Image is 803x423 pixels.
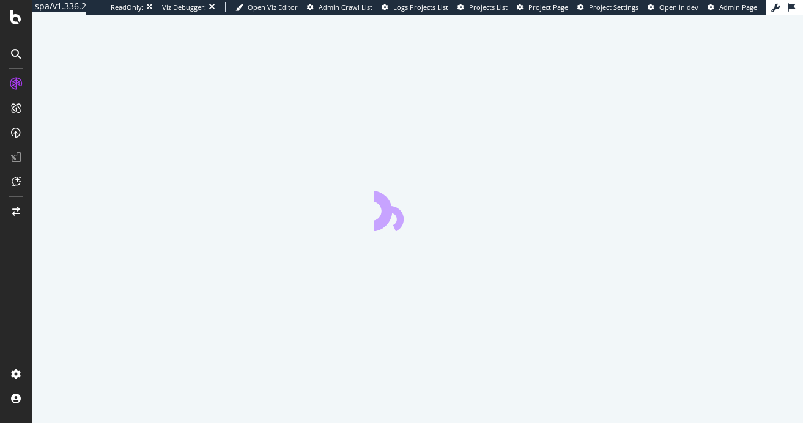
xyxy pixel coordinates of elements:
span: Projects List [469,2,508,12]
span: Project Page [528,2,568,12]
div: animation [374,187,462,231]
a: Open Viz Editor [235,2,298,12]
a: Project Settings [577,2,638,12]
a: Admin Crawl List [307,2,372,12]
a: Project Page [517,2,568,12]
div: ReadOnly: [111,2,144,12]
div: Viz Debugger: [162,2,206,12]
span: Open in dev [659,2,698,12]
a: Projects List [457,2,508,12]
span: Project Settings [589,2,638,12]
span: Open Viz Editor [248,2,298,12]
a: Admin Page [708,2,757,12]
a: Logs Projects List [382,2,448,12]
span: Logs Projects List [393,2,448,12]
span: Admin Page [719,2,757,12]
a: Open in dev [648,2,698,12]
span: Admin Crawl List [319,2,372,12]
